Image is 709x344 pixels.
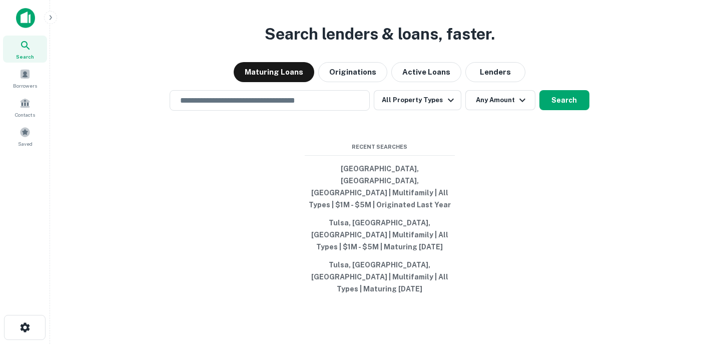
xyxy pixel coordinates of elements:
button: Search [539,90,589,110]
span: Saved [18,140,33,148]
button: Any Amount [465,90,535,110]
button: Lenders [465,62,525,82]
span: Borrowers [13,82,37,90]
a: Contacts [3,94,47,121]
span: Recent Searches [305,143,455,151]
a: Borrowers [3,65,47,92]
button: Tulsa, [GEOGRAPHIC_DATA], [GEOGRAPHIC_DATA] | Multifamily | All Types | $1M - $5M | Maturing [DATE] [305,214,455,256]
span: Contacts [15,111,35,119]
button: Active Loans [391,62,461,82]
h3: Search lenders & loans, faster. [265,22,495,46]
button: Originations [318,62,387,82]
iframe: Chat Widget [659,264,709,312]
span: Search [16,53,34,61]
button: All Property Types [374,90,461,110]
button: [GEOGRAPHIC_DATA], [GEOGRAPHIC_DATA], [GEOGRAPHIC_DATA] | Multifamily | All Types | $1M - $5M | O... [305,160,455,214]
img: capitalize-icon.png [16,8,35,28]
a: Search [3,36,47,63]
button: Maturing Loans [234,62,314,82]
a: Saved [3,123,47,150]
button: Tulsa, [GEOGRAPHIC_DATA], [GEOGRAPHIC_DATA] | Multifamily | All Types | Maturing [DATE] [305,256,455,298]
